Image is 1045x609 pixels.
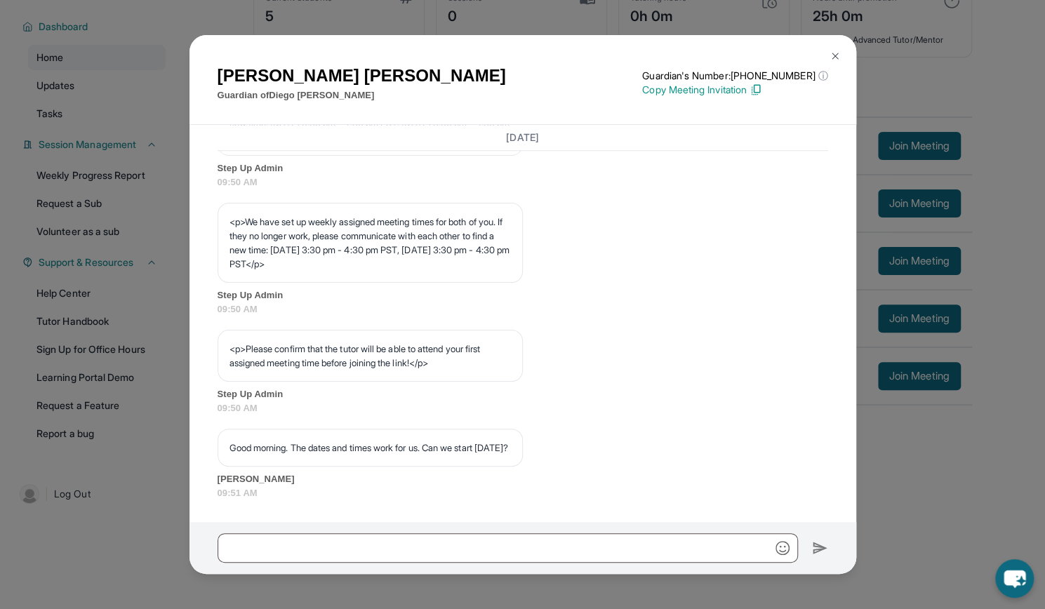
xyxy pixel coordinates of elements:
h1: [PERSON_NAME] [PERSON_NAME] [218,63,506,88]
span: Step Up Admin [218,161,828,175]
p: Guardian of Diego [PERSON_NAME] [218,88,506,102]
span: Step Up Admin [218,387,828,401]
img: Copy Icon [750,83,762,96]
p: Good morning. The dates and times work for us. Can we start [DATE]? [229,441,511,455]
span: 09:50 AM [218,175,828,189]
img: Close Icon [830,51,841,62]
span: 09:50 AM [218,401,828,415]
img: Send icon [812,540,828,556]
span: ⓘ [818,69,827,83]
img: Emoji [776,541,790,555]
span: 09:51 AM [218,486,828,500]
p: <p>Please confirm that the tutor will be able to attend your first assigned meeting time before j... [229,342,511,370]
p: Copy Meeting Invitation [642,83,827,97]
h3: [DATE] [218,130,828,145]
span: 09:50 AM [218,302,828,316]
span: Step Up Admin [218,288,828,302]
button: chat-button [995,559,1034,598]
span: [PERSON_NAME] [218,472,828,486]
p: Guardian's Number: [PHONE_NUMBER] [642,69,827,83]
p: <p>We have set up weekly assigned meeting times for both of you. If they no longer work, please c... [229,215,511,271]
